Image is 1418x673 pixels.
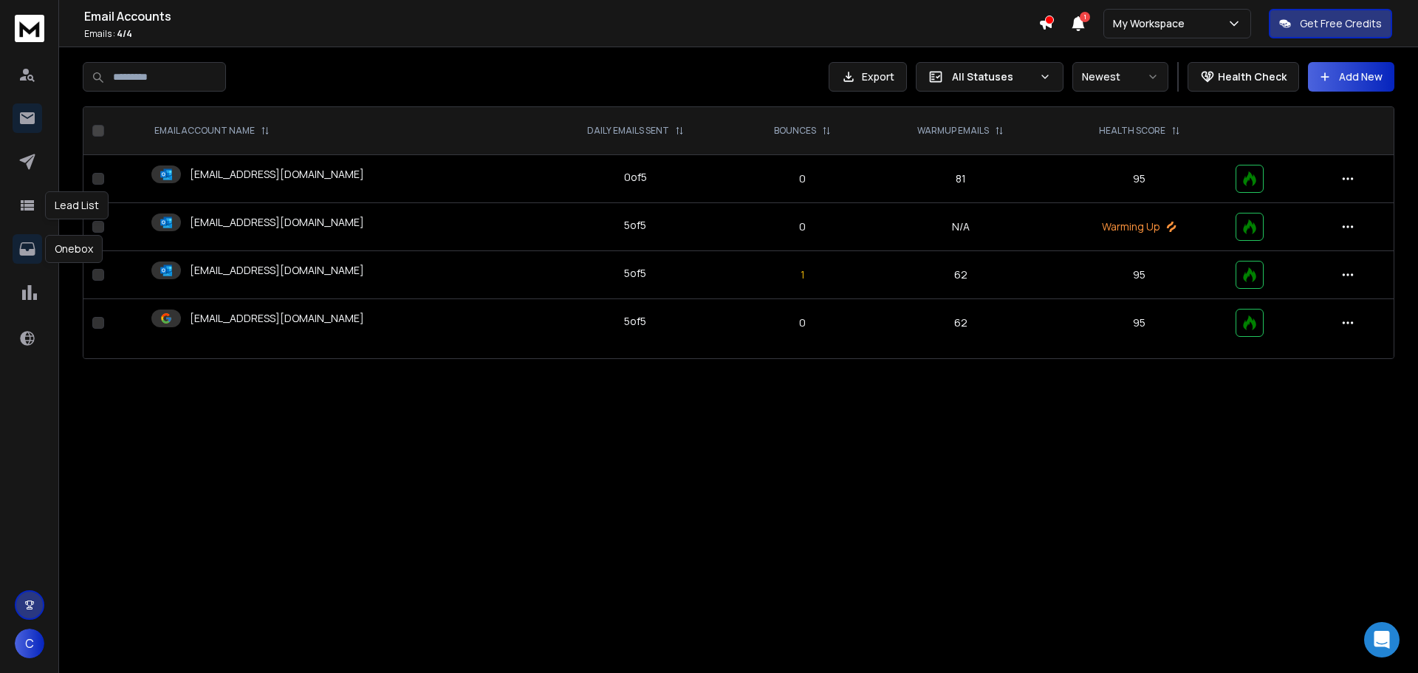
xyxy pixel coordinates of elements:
p: 0 [744,219,860,234]
td: 62 [869,299,1052,347]
td: 95 [1052,251,1227,299]
button: Export [829,62,907,92]
td: 95 [1052,299,1227,347]
div: EMAIL ACCOUNT NAME [154,125,270,137]
p: 1 [744,267,860,282]
p: [EMAIL_ADDRESS][DOMAIN_NAME] [190,311,364,326]
p: All Statuses [952,69,1033,84]
img: logo [15,15,44,42]
td: 62 [869,251,1052,299]
p: Health Check [1218,69,1287,84]
div: 0 of 5 [624,170,647,185]
button: C [15,629,44,658]
p: Warming Up [1061,219,1218,234]
div: Onebox [45,235,103,263]
td: 95 [1052,155,1227,203]
p: [EMAIL_ADDRESS][DOMAIN_NAME] [190,215,364,230]
p: WARMUP EMAILS [917,125,989,137]
div: 5 of 5 [624,218,646,233]
span: 4 / 4 [117,27,132,40]
h1: Email Accounts [84,7,1038,25]
div: 5 of 5 [624,314,646,329]
p: DAILY EMAILS SENT [587,125,669,137]
button: Health Check [1188,62,1299,92]
div: Open Intercom Messenger [1364,622,1400,657]
td: N/A [869,203,1052,251]
p: HEALTH SCORE [1099,125,1165,137]
p: [EMAIL_ADDRESS][DOMAIN_NAME] [190,263,364,278]
button: Newest [1072,62,1168,92]
span: 1 [1080,12,1090,22]
p: Get Free Credits [1300,16,1382,31]
button: Add New [1308,62,1394,92]
div: Lead List [45,191,109,219]
div: 5 of 5 [624,266,646,281]
td: 81 [869,155,1052,203]
p: BOUNCES [774,125,816,137]
p: [EMAIL_ADDRESS][DOMAIN_NAME] [190,167,364,182]
button: Get Free Credits [1269,9,1392,38]
p: 0 [744,171,860,186]
p: Emails : [84,28,1038,40]
p: 0 [744,315,860,330]
p: My Workspace [1113,16,1191,31]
